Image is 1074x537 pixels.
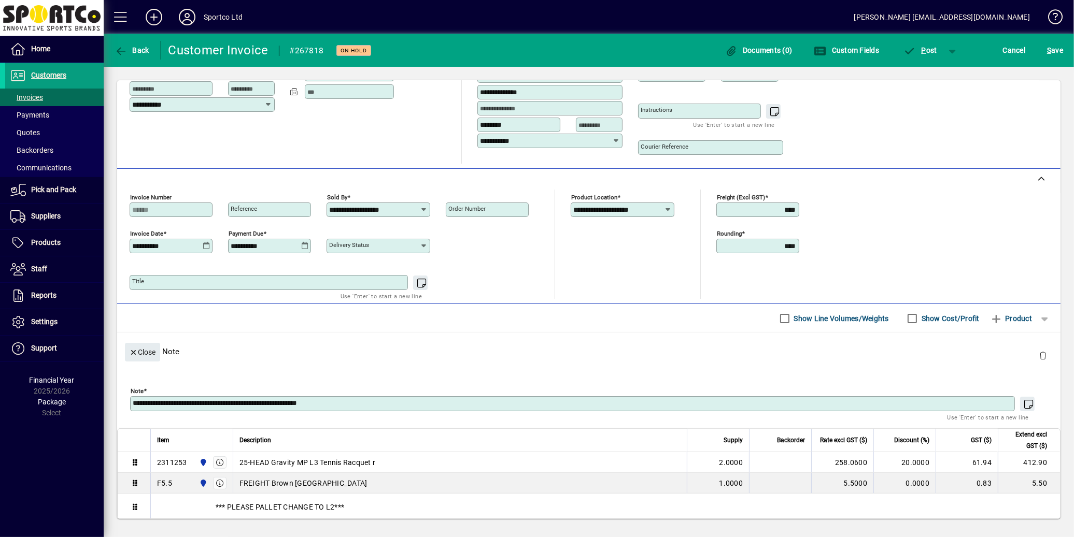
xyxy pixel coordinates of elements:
span: Back [115,46,149,54]
button: Close [125,343,160,361]
span: Rate excl GST ($) [820,434,867,446]
a: Staff [5,256,104,282]
span: Custom Fields [814,46,879,54]
a: Settings [5,309,104,335]
button: Save [1044,41,1066,60]
button: Documents (0) [723,41,795,60]
span: Reports [31,291,56,299]
mat-label: Freight (excl GST) [717,194,765,201]
mat-hint: Use 'Enter' to start a new line [341,290,422,302]
div: *** PLEASE PALLET CHANGE TO L2*** [151,494,1060,520]
span: Cancel [1003,42,1026,59]
a: Pick and Pack [5,177,104,203]
app-page-header-button: Back [104,41,161,60]
button: Cancel [1000,41,1028,60]
span: Home [31,45,50,53]
mat-label: Rounding [717,230,742,237]
span: Backorders [10,146,53,154]
span: Settings [31,317,58,326]
div: 2311253 [157,457,187,468]
button: Delete [1030,343,1055,368]
span: 25-HEAD Gravity MP L3 Tennis Racquet r [239,457,376,468]
span: Invoices [10,93,43,101]
mat-label: Product location [571,194,617,201]
div: 5.5000 [818,478,867,488]
a: Support [5,336,104,361]
button: Profile [171,8,204,26]
button: Product [985,309,1037,328]
span: FREIGHT Brown [GEOGRAPHIC_DATA] [239,478,368,488]
button: Back [112,41,152,60]
mat-label: Payment due [229,230,263,237]
td: 0.83 [936,473,998,494]
td: 20.0000 [873,452,936,473]
mat-label: Courier Reference [641,143,688,150]
mat-label: Instructions [641,106,672,113]
span: Communications [10,164,72,172]
span: Support [31,344,57,352]
span: Product [990,310,1032,327]
td: 61.94 [936,452,998,473]
span: Documents (0) [725,46,793,54]
span: Financial Year [30,376,75,384]
span: On hold [341,47,367,54]
span: Sportco Ltd Warehouse [196,477,208,489]
span: Customers [31,71,66,79]
mat-label: Note [131,387,144,395]
div: [PERSON_NAME] [EMAIL_ADDRESS][DOMAIN_NAME] [854,9,1030,25]
mat-label: Order number [448,205,486,212]
span: Quotes [10,128,40,137]
mat-label: Reference [231,205,257,212]
a: Reports [5,283,104,309]
span: Backorder [777,434,805,446]
mat-label: Sold by [327,194,347,201]
span: Sportco Ltd Warehouse [196,457,208,468]
label: Show Cost/Profit [920,313,980,324]
div: #267818 [290,42,324,59]
span: Item [157,434,169,446]
mat-hint: Use 'Enter' to start a new line [948,411,1029,423]
span: ost [903,46,937,54]
label: Show Line Volumes/Weights [792,313,889,324]
mat-label: Invoice date [130,230,163,237]
a: Invoices [5,89,104,106]
span: S [1047,46,1051,54]
span: P [922,46,926,54]
div: Sportco Ltd [204,9,243,25]
span: Close [129,344,156,361]
mat-label: Delivery status [329,241,369,249]
button: Add [137,8,171,26]
span: Extend excl GST ($) [1005,429,1047,452]
mat-label: Invoice number [130,194,172,201]
app-page-header-button: Close [122,347,163,356]
span: Pick and Pack [31,185,76,194]
a: Home [5,36,104,62]
a: Backorders [5,141,104,159]
span: Package [38,398,66,406]
span: Description [239,434,271,446]
mat-label: Title [132,278,144,285]
span: 2.0000 [719,457,743,468]
span: 1.0000 [719,478,743,488]
a: Suppliers [5,204,104,229]
span: Payments [10,111,49,119]
a: Knowledge Base [1040,2,1061,36]
a: Communications [5,159,104,177]
div: Note [117,332,1061,370]
app-page-header-button: Delete [1030,351,1055,360]
div: F5.5 [157,478,172,488]
a: Products [5,230,104,256]
mat-hint: Use 'Enter' to start a new line [694,119,775,130]
span: Products [31,238,61,246]
button: Post [898,41,942,60]
span: Suppliers [31,212,61,220]
td: 5.50 [998,473,1060,494]
td: 0.0000 [873,473,936,494]
div: 258.0600 [818,457,867,468]
a: Quotes [5,124,104,141]
td: 412.90 [998,452,1060,473]
div: Customer Invoice [168,42,268,59]
a: Payments [5,106,104,124]
span: Supply [724,434,743,446]
span: GST ($) [971,434,992,446]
